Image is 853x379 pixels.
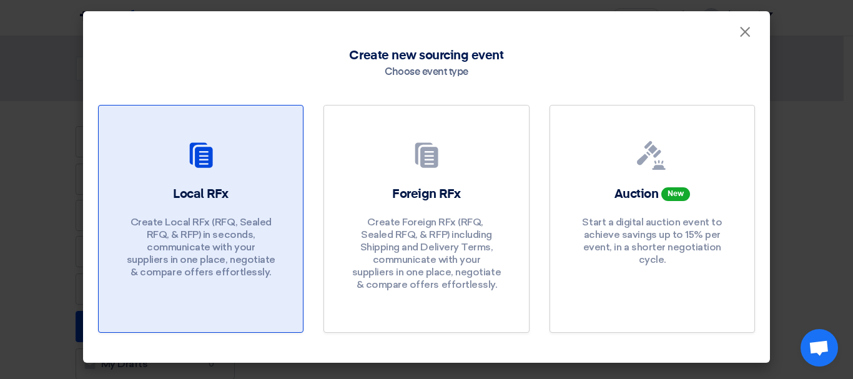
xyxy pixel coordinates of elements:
[668,190,684,198] font: New
[349,49,503,62] font: Create new sourcing event
[729,20,761,45] button: Close
[323,105,529,333] a: Foreign RFx Create Foreign RFx (RFQ, ​​Sealed RFQ, & RFP) including Shipping and Delivery Terms, ...
[127,216,275,278] font: Create Local RFx (RFQ, ​​Sealed RFQ, & RFP) in seconds, communicate with your suppliers in one pl...
[801,329,838,367] a: Open chat
[739,22,751,47] font: ×
[385,67,468,77] font: Choose event type
[98,105,303,333] a: Local RFx Create Local RFx (RFQ, ​​Sealed RFQ, & RFP) in seconds, communicate with your suppliers...
[352,216,501,290] font: Create Foreign RFx (RFQ, ​​Sealed RFQ, & RFP) including Shipping and Delivery Terms, communicate ...
[582,216,722,265] font: Start a digital auction event to achieve savings up to 15% per event, in a shorter negotiation cy...
[173,188,229,200] font: Local RFx
[550,105,755,333] a: Auction New Start a digital auction event to achieve savings up to 15% per event, in a shorter ne...
[614,188,659,200] font: Auction
[392,188,461,200] font: Foreign RFx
